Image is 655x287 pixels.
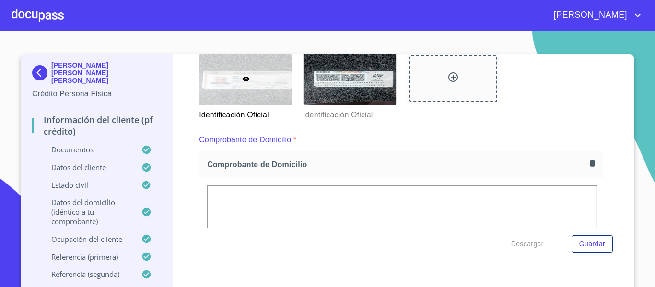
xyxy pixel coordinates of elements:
[547,8,643,23] button: account of current user
[304,53,396,105] img: Identificación Oficial
[507,235,548,253] button: Descargar
[32,180,141,190] p: Estado Civil
[32,252,141,262] p: Referencia (primera)
[32,162,141,172] p: Datos del cliente
[207,160,586,170] span: Comprobante de Domicilio
[579,238,605,250] span: Guardar
[32,114,161,137] p: Información del cliente (PF crédito)
[32,88,161,100] p: Crédito Persona Física
[199,134,291,146] p: Comprobante de Domicilio
[547,8,632,23] span: [PERSON_NAME]
[32,65,51,80] img: Docupass spot blue
[303,105,396,121] p: Identificación Oficial
[511,238,544,250] span: Descargar
[199,105,292,121] p: Identificación Oficial
[51,61,161,84] p: [PERSON_NAME] [PERSON_NAME] [PERSON_NAME]
[32,234,141,244] p: Ocupación del Cliente
[32,269,141,279] p: Referencia (segunda)
[32,197,141,226] p: Datos del domicilio (idéntico a tu comprobante)
[32,145,141,154] p: Documentos
[32,61,161,88] div: [PERSON_NAME] [PERSON_NAME] [PERSON_NAME]
[572,235,613,253] button: Guardar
